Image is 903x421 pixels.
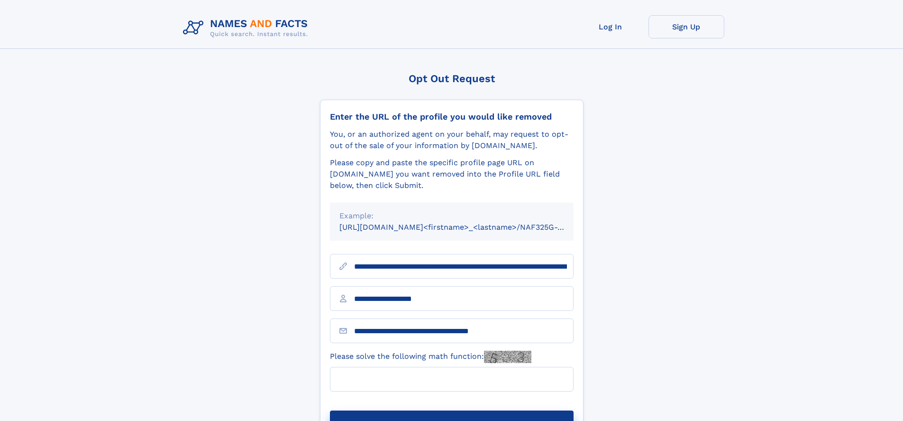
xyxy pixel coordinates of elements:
[339,223,592,232] small: [URL][DOMAIN_NAME]<firstname>_<lastname>/NAF325G-xxxxxxxx
[573,15,648,38] a: Log In
[330,351,531,363] label: Please solve the following math function:
[320,73,584,84] div: Opt Out Request
[330,157,574,191] div: Please copy and paste the specific profile page URL on [DOMAIN_NAME] you want removed into the Pr...
[648,15,724,38] a: Sign Up
[339,210,564,222] div: Example:
[330,129,574,151] div: You, or an authorized agent on your behalf, may request to opt-out of the sale of your informatio...
[330,112,574,122] div: Enter the URL of the profile you would like removed
[179,15,316,41] img: Logo Names and Facts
